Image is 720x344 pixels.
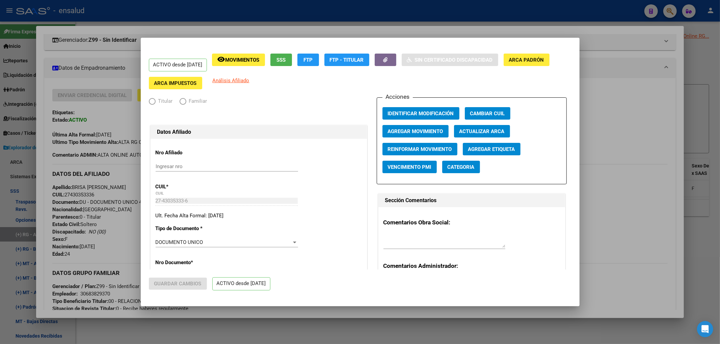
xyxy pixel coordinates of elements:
span: Sin Certificado Discapacidad [415,57,493,63]
h1: Datos Afiliado [157,128,360,136]
mat-radio-group: Elija una opción [149,100,214,106]
p: Nro Afiliado [156,149,217,157]
button: Agregar Etiqueta [463,143,521,155]
span: Guardar Cambios [154,281,202,287]
span: Familiar [186,97,207,105]
span: Reinformar Movimiento [388,146,452,152]
h1: Sección Comentarios [385,196,558,205]
div: Open Intercom Messenger [697,321,713,337]
p: ACTIVO desde [DATE] [149,59,207,72]
button: Reinformar Movimiento [382,143,457,155]
button: ARCA Impuestos [149,77,202,89]
button: Actualizar ARCA [454,125,510,137]
mat-icon: remove_red_eye [217,55,225,63]
p: Nro Documento [156,259,217,267]
span: Categoria [448,164,475,170]
span: Cambiar CUIL [470,111,505,117]
h3: Acciones [382,92,413,101]
h3: Comentarios Obra Social: [383,218,560,227]
span: Titular [156,97,173,105]
span: DOCUMENTO UNICO [156,239,203,245]
button: Categoria [442,161,480,173]
button: FTP [297,54,319,66]
span: Agregar Movimiento [388,128,443,134]
h3: Comentarios Administrador: [383,261,560,270]
button: Sin Certificado Discapacidad [402,54,498,66]
button: Guardar Cambios [149,278,207,290]
span: FTP [303,57,313,63]
span: Análisis Afiliado [213,77,249,84]
button: Movimientos [212,54,265,66]
span: Movimientos [225,57,260,63]
p: ACTIVO desde [DATE] [212,277,270,290]
span: SSS [276,57,286,63]
span: Vencimiento PMI [388,164,431,170]
div: Ult. Fecha Alta Formal: [DATE] [156,212,362,220]
button: FTP - Titular [324,54,369,66]
p: Tipo de Documento * [156,225,217,232]
button: Identificar Modificación [382,107,459,120]
button: Cambiar CUIL [465,107,510,120]
p: CUIL [156,183,217,191]
button: SSS [270,54,292,66]
button: Agregar Movimiento [382,125,449,137]
span: FTP - Titular [330,57,364,63]
span: Identificar Modificación [388,111,454,117]
span: Agregar Etiqueta [468,146,515,152]
span: ARCA Impuestos [154,80,197,86]
button: Vencimiento PMI [382,161,437,173]
span: Actualizar ARCA [459,128,505,134]
span: ARCA Padrón [509,57,544,63]
button: ARCA Padrón [504,54,550,66]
